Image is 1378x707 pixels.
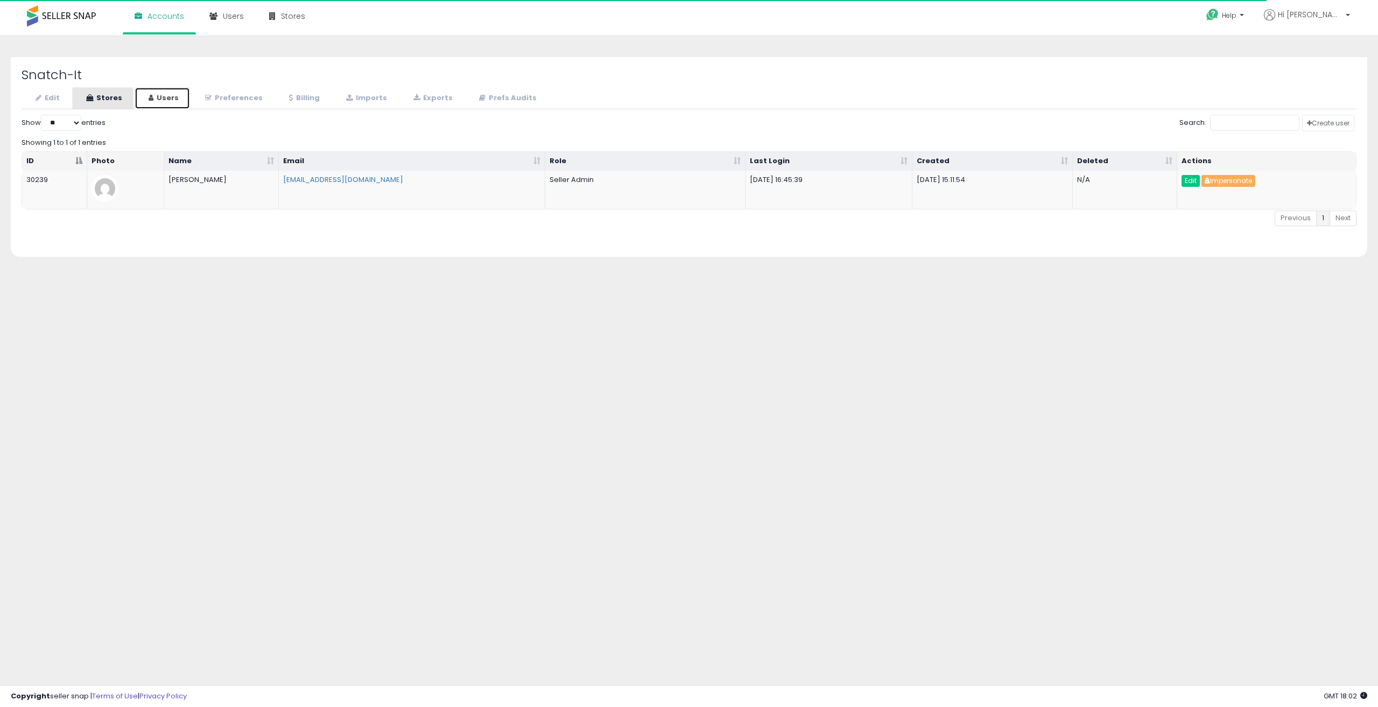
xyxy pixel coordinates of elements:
[164,152,278,171] th: Name: activate to sort column ascending
[22,134,1356,148] div: Showing 1 to 1 of 1 entries
[1179,115,1299,131] label: Search:
[22,87,71,109] a: Edit
[22,115,106,131] label: Show entries
[1330,211,1356,226] a: Next
[1275,211,1317,226] a: Previous
[72,87,133,109] a: Stores
[281,11,305,22] span: Stores
[41,115,81,131] select: Showentries
[22,171,87,209] td: 30239
[1073,152,1177,171] th: Deleted: activate to sort column ascending
[275,87,331,109] a: Billing
[147,11,184,22] span: Accounts
[1222,11,1236,20] span: Help
[465,87,548,109] a: Prefs Audits
[223,11,244,22] span: Users
[1177,152,1356,171] th: Actions
[283,174,403,185] a: [EMAIL_ADDRESS][DOMAIN_NAME]
[1206,8,1219,22] i: Get Help
[912,171,1073,209] td: [DATE] 15:11:54
[545,171,746,209] td: Seller Admin
[1302,115,1354,131] a: Create user
[1210,115,1299,131] input: Search:
[545,152,746,171] th: Role: activate to sort column ascending
[1073,171,1177,209] td: N/A
[746,152,912,171] th: Last Login: activate to sort column ascending
[87,152,165,171] th: Photo
[92,175,118,202] img: profile
[399,87,464,109] a: Exports
[1278,9,1342,20] span: Hi [PERSON_NAME]
[191,87,274,109] a: Preferences
[164,171,278,209] td: [PERSON_NAME]
[1201,176,1255,186] a: Impersonate
[135,87,190,109] a: Users
[22,152,87,171] th: ID: activate to sort column descending
[746,171,912,209] td: [DATE] 16:45:39
[1307,118,1349,128] span: Create user
[1264,9,1350,33] a: Hi [PERSON_NAME]
[1182,175,1200,187] a: Edit
[279,152,546,171] th: Email: activate to sort column ascending
[1201,175,1255,187] button: Impersonate
[332,87,398,109] a: Imports
[1316,211,1330,226] a: 1
[22,68,1356,82] h2: Snatch-It
[912,152,1073,171] th: Created: activate to sort column ascending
